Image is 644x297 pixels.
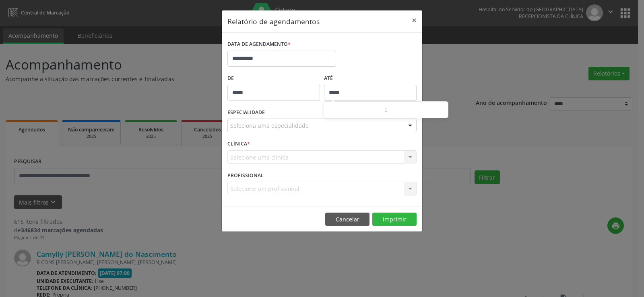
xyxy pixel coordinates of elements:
label: PROFISSIONAL [227,169,264,182]
span: : [385,102,387,118]
span: Seleciona uma especialidade [230,121,309,130]
button: Close [406,10,422,30]
input: Hour [324,102,385,119]
label: ESPECIALIDADE [227,107,265,119]
label: CLÍNICA [227,138,250,150]
h5: Relatório de agendamentos [227,16,320,27]
button: Imprimir [372,213,417,226]
label: De [227,72,320,85]
button: Cancelar [325,213,369,226]
label: ATÉ [324,72,417,85]
label: DATA DE AGENDAMENTO [227,38,291,51]
input: Minute [387,102,448,119]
